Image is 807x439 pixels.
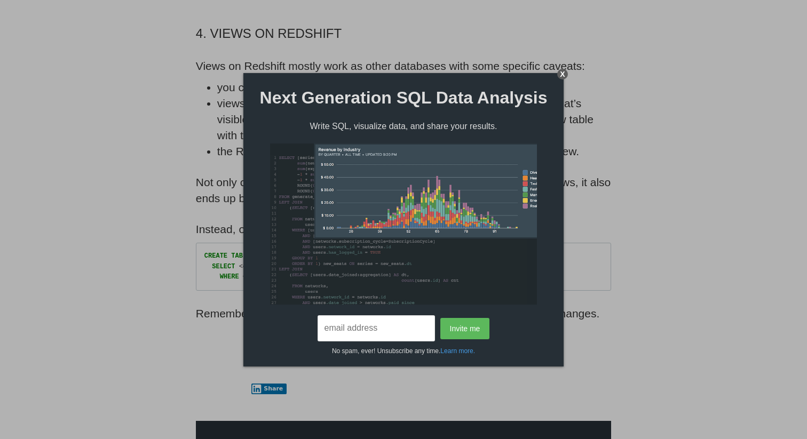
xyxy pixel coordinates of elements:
[440,347,475,355] a: Learn more.
[243,86,564,110] span: Next Generation SQL Data Analysis
[318,315,435,341] input: email address
[270,143,537,305] img: figure-5.png
[557,69,568,79] div: X
[440,318,490,339] input: Invite me
[754,386,794,426] iframe: Drift Widget Chat Controller
[243,341,564,356] p: No spam, ever! Unsubscribe any time.
[254,121,553,133] span: Write SQL, visualize data, and share your results.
